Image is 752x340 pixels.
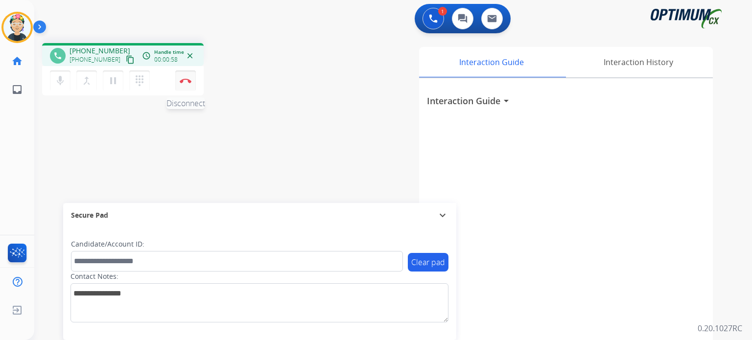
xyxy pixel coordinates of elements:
mat-icon: inbox [11,84,23,95]
span: Handle time [154,48,184,56]
p: 0.20.1027RC [698,322,742,334]
mat-icon: expand_more [437,209,448,221]
img: avatar [3,14,31,41]
div: Interaction Guide [419,47,564,77]
mat-icon: close [186,51,194,60]
span: Disconnect [166,97,205,109]
button: Disconnect [175,70,196,91]
mat-icon: access_time [142,51,151,60]
mat-icon: pause [107,75,119,87]
img: control [180,78,191,83]
div: 1 [438,7,447,16]
span: Secure Pad [71,210,108,220]
mat-icon: dialpad [134,75,145,87]
h3: Interaction Guide [427,94,500,108]
div: Interaction History [564,47,713,77]
span: [PHONE_NUMBER] [70,56,120,64]
mat-icon: content_copy [126,55,135,64]
span: 00:00:58 [154,56,178,64]
mat-icon: merge_type [81,75,93,87]
mat-icon: phone [53,51,62,60]
mat-icon: arrow_drop_down [500,95,512,107]
mat-icon: home [11,55,23,67]
mat-icon: mic [54,75,66,87]
button: Clear pad [408,253,448,272]
label: Contact Notes: [70,272,118,281]
label: Candidate/Account ID: [71,239,144,249]
span: [PHONE_NUMBER] [70,46,130,56]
